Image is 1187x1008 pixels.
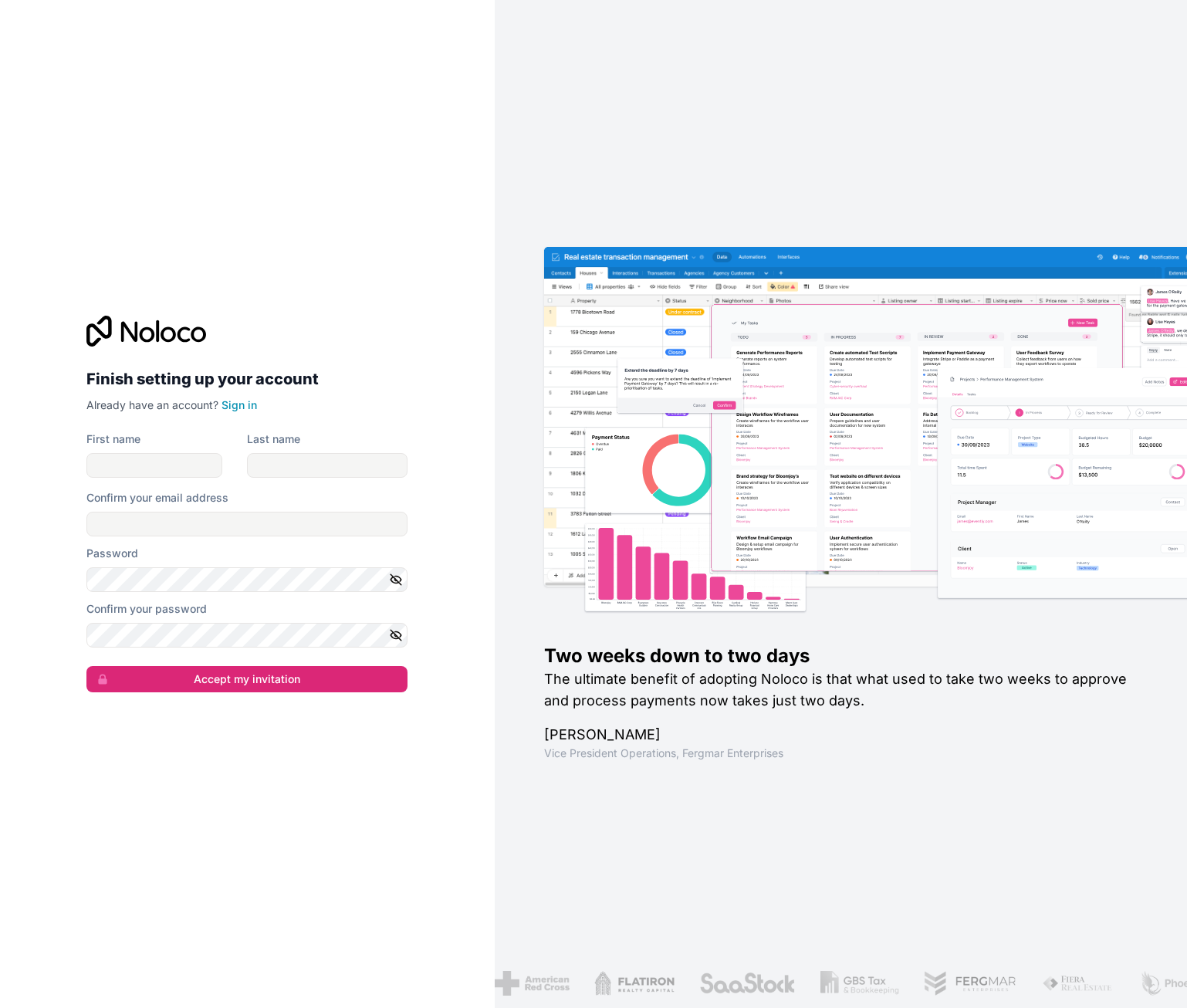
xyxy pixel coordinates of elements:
input: Password [86,567,408,592]
a: Sign in [222,398,257,411]
img: /assets/fergmar-CudnrXN5.png [923,971,1017,996]
img: /assets/gbstax-C-GtDUiK.png [820,971,899,996]
img: /assets/saastock-C6Zbiodz.png [698,971,796,996]
h2: Finish setting up your account [86,365,408,393]
label: Password [86,546,138,561]
h1: Two weeks down to two days [544,644,1138,668]
label: Confirm your email address [86,490,228,506]
button: Accept my invitation [86,666,408,692]
label: Confirm your password [86,601,207,617]
span: Already have an account? [86,398,218,411]
input: family-name [247,453,408,478]
input: given-name [86,453,222,478]
h2: The ultimate benefit of adopting Noloco is that what used to take two weeks to approve and proces... [544,668,1138,712]
img: /assets/flatiron-C8eUkumj.png [594,971,675,996]
label: Last name [247,431,300,447]
img: /assets/fiera-fwj2N5v4.png [1042,971,1114,996]
input: Confirm password [86,623,408,648]
h1: Vice President Operations , Fergmar Enterprises [544,746,1138,761]
h1: [PERSON_NAME] [544,724,1138,746]
img: /assets/american-red-cross-BAupjrZR.png [495,971,570,996]
input: Email address [86,512,408,536]
label: First name [86,431,140,447]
